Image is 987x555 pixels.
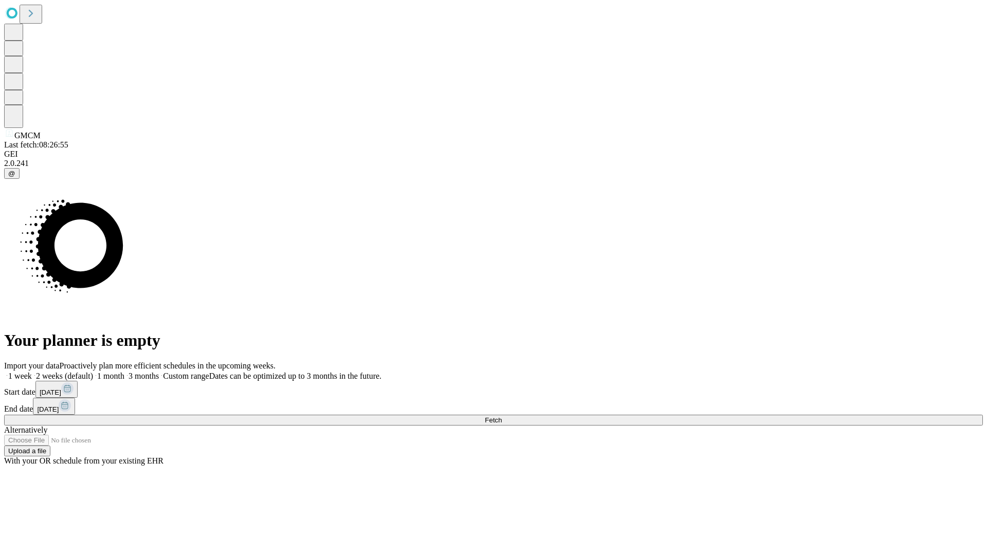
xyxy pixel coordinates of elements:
[4,425,47,434] span: Alternatively
[485,416,502,424] span: Fetch
[4,168,20,179] button: @
[4,381,983,398] div: Start date
[209,372,381,380] span: Dates can be optimized up to 3 months in the future.
[4,456,163,465] span: With your OR schedule from your existing EHR
[8,170,15,177] span: @
[60,361,276,370] span: Proactively plan more efficient schedules in the upcoming weeks.
[4,361,60,370] span: Import your data
[4,398,983,415] div: End date
[4,140,68,149] span: Last fetch: 08:26:55
[4,150,983,159] div: GEI
[35,381,78,398] button: [DATE]
[14,131,41,140] span: GMCM
[4,331,983,350] h1: Your planner is empty
[37,405,59,413] span: [DATE]
[4,159,983,168] div: 2.0.241
[4,446,50,456] button: Upload a file
[40,388,61,396] span: [DATE]
[129,372,159,380] span: 3 months
[36,372,93,380] span: 2 weeks (default)
[4,415,983,425] button: Fetch
[163,372,209,380] span: Custom range
[8,372,32,380] span: 1 week
[33,398,75,415] button: [DATE]
[97,372,124,380] span: 1 month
